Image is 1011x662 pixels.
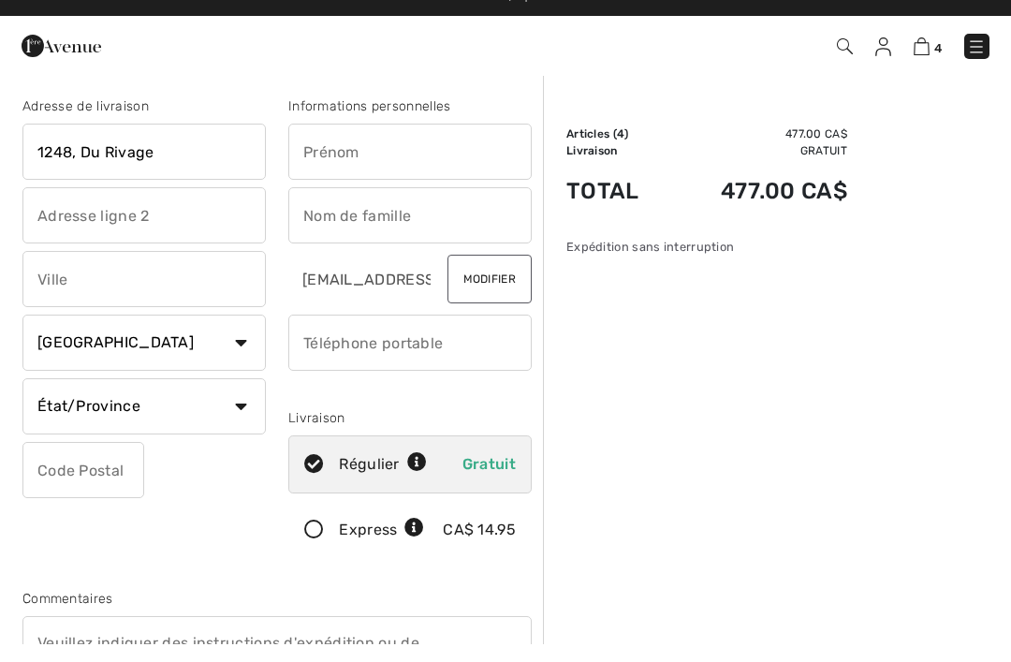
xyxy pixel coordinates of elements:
[288,426,532,446] div: Livraison
[443,537,516,559] div: CA$ 14.95
[22,607,532,626] div: Commentaires
[390,9,514,22] a: Livraison gratuite dès 99$
[566,177,668,241] td: Total
[462,473,516,491] span: Gratuit
[934,59,942,73] span: 4
[668,143,847,160] td: 477.00 CA$
[288,141,532,198] input: Prénom
[914,55,930,73] img: Panier d'achat
[22,269,266,325] input: Ville
[566,160,668,177] td: Livraison
[525,9,527,22] span: |
[22,141,266,198] input: Adresse ligne 1
[22,45,101,82] img: 1ère Avenue
[288,269,432,325] input: Courriel
[22,205,266,261] input: Adresse ligne 2
[914,52,942,75] a: 4
[339,537,424,559] div: Express
[967,55,986,74] img: Menu
[447,272,532,321] button: Modifier
[22,114,266,134] div: Adresse de livraison
[617,145,624,158] span: 4
[288,114,532,134] div: Informations personnelles
[566,256,847,273] div: Expédition sans interruption
[288,205,532,261] input: Nom de famille
[22,53,101,71] a: 1ère Avenue
[668,177,847,241] td: 477.00 CA$
[566,143,668,160] td: Articles ( )
[875,55,891,74] img: Mes infos
[837,56,853,72] img: Recherche
[538,9,621,22] a: Retours gratuits
[339,471,427,493] div: Régulier
[668,160,847,177] td: Gratuit
[22,460,144,516] input: Code Postal
[288,332,532,389] input: Téléphone portable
